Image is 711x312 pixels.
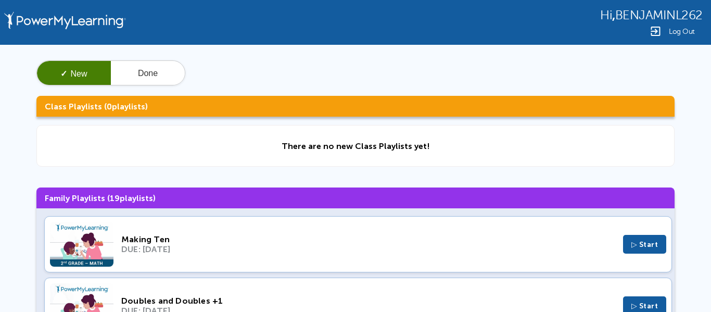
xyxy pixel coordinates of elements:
[107,102,112,111] span: 0
[615,8,703,22] span: BENJAMINL262
[60,69,67,78] span: ✓
[649,25,662,38] img: Logout Icon
[669,28,695,35] span: Log Out
[121,296,615,306] div: Doubles and Doubles +1
[282,141,430,151] div: There are no new Class Playlists yet!
[631,302,658,310] span: ▷ Start
[111,61,185,86] button: Done
[36,96,675,117] h3: Class Playlists ( playlists)
[110,193,120,203] span: 19
[631,240,658,249] span: ▷ Start
[121,244,615,254] div: DUE: [DATE]
[37,61,111,86] button: ✓New
[121,234,615,244] div: Making Ten
[623,235,667,254] button: ▷ Start
[50,222,113,267] img: Thumbnail
[36,188,675,208] h3: Family Playlists ( playlists)
[600,7,703,22] div: ,
[600,8,612,22] span: Hi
